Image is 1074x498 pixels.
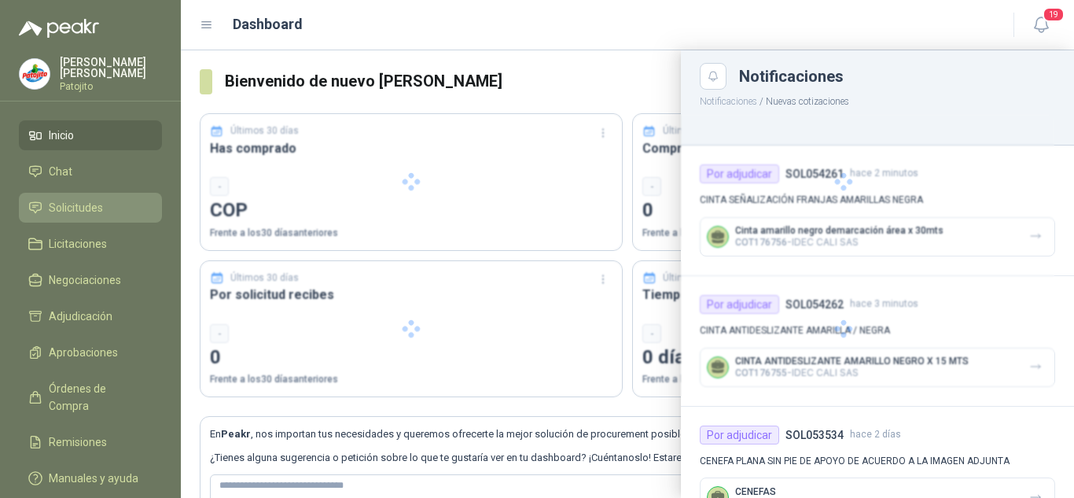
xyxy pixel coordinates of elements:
span: Remisiones [49,433,107,451]
span: 19 [1043,7,1065,22]
span: Solicitudes [49,199,103,216]
div: Notificaciones [739,68,1055,84]
a: Remisiones [19,427,162,457]
span: Negociaciones [49,271,121,289]
img: Logo peakr [19,19,99,38]
h1: Dashboard [233,13,303,35]
a: Licitaciones [19,229,162,259]
a: Adjudicación [19,301,162,331]
a: Solicitudes [19,193,162,223]
a: Negociaciones [19,265,162,295]
button: Notificaciones [700,96,757,107]
h4: SOL053534 [785,426,844,444]
img: Company Logo [20,59,50,89]
a: Aprobaciones [19,338,162,367]
span: Chat [49,163,72,180]
span: Aprobaciones [49,344,118,361]
p: [PERSON_NAME] [PERSON_NAME] [60,57,162,79]
p: / Nuevas cotizaciones [681,90,1074,109]
a: Chat [19,157,162,186]
span: Órdenes de Compra [49,380,147,415]
div: Por adjudicar [700,426,779,445]
p: CENEFAS [735,486,928,497]
a: Órdenes de Compra [19,374,162,421]
a: Inicio [19,120,162,150]
p: Patojito [60,82,162,91]
p: CENEFA PLANA SIN PIE DE APOYO DE ACUERDO A LA IMAGEN ADJUNTA [700,454,1055,469]
span: Inicio [49,127,74,144]
button: Close [700,63,726,90]
span: Manuales y ayuda [49,470,138,487]
span: Adjudicación [49,308,112,325]
span: Licitaciones [49,235,107,253]
button: 19 [1027,11,1055,39]
span: hace 2 días [850,427,901,442]
a: Manuales y ayuda [19,463,162,493]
